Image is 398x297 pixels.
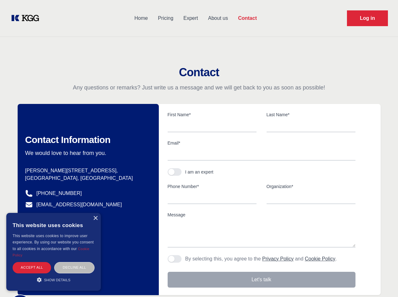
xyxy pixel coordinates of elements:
a: Cookie Policy [305,256,335,261]
a: Home [129,10,153,26]
div: Decline all [54,262,95,273]
a: Privacy Policy [262,256,294,261]
button: Let's talk [168,272,355,288]
div: I am an expert [185,169,214,175]
p: By selecting this, you agree to the and . [185,255,337,263]
a: [EMAIL_ADDRESS][DOMAIN_NAME] [37,201,122,208]
span: Show details [44,278,71,282]
div: Accept all [13,262,51,273]
a: About us [203,10,233,26]
p: We would love to hear from you. [25,149,149,157]
a: Request Demo [347,10,388,26]
label: Organization* [267,183,355,190]
label: Last Name* [267,111,355,118]
label: First Name* [168,111,257,118]
span: This website uses cookies to improve user experience. By using our website you consent to all coo... [13,234,94,251]
a: [PHONE_NUMBER] [37,190,82,197]
p: [GEOGRAPHIC_DATA], [GEOGRAPHIC_DATA] [25,174,149,182]
label: Email* [168,140,355,146]
iframe: Chat Widget [366,267,398,297]
a: Contact [233,10,262,26]
a: Cookie Policy [13,247,89,257]
a: @knowledgegategroup [25,212,88,220]
label: Phone Number* [168,183,257,190]
a: Expert [178,10,203,26]
div: Close [93,216,98,221]
div: Show details [13,277,95,283]
h2: Contact [8,66,390,79]
h2: Contact Information [25,134,149,146]
p: Any questions or remarks? Just write us a message and we will get back to you as soon as possible! [8,84,390,91]
a: Pricing [153,10,178,26]
p: [PERSON_NAME][STREET_ADDRESS], [25,167,149,174]
a: KOL Knowledge Platform: Talk to Key External Experts (KEE) [10,13,44,23]
div: This website uses cookies [13,218,95,233]
label: Message [168,212,355,218]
